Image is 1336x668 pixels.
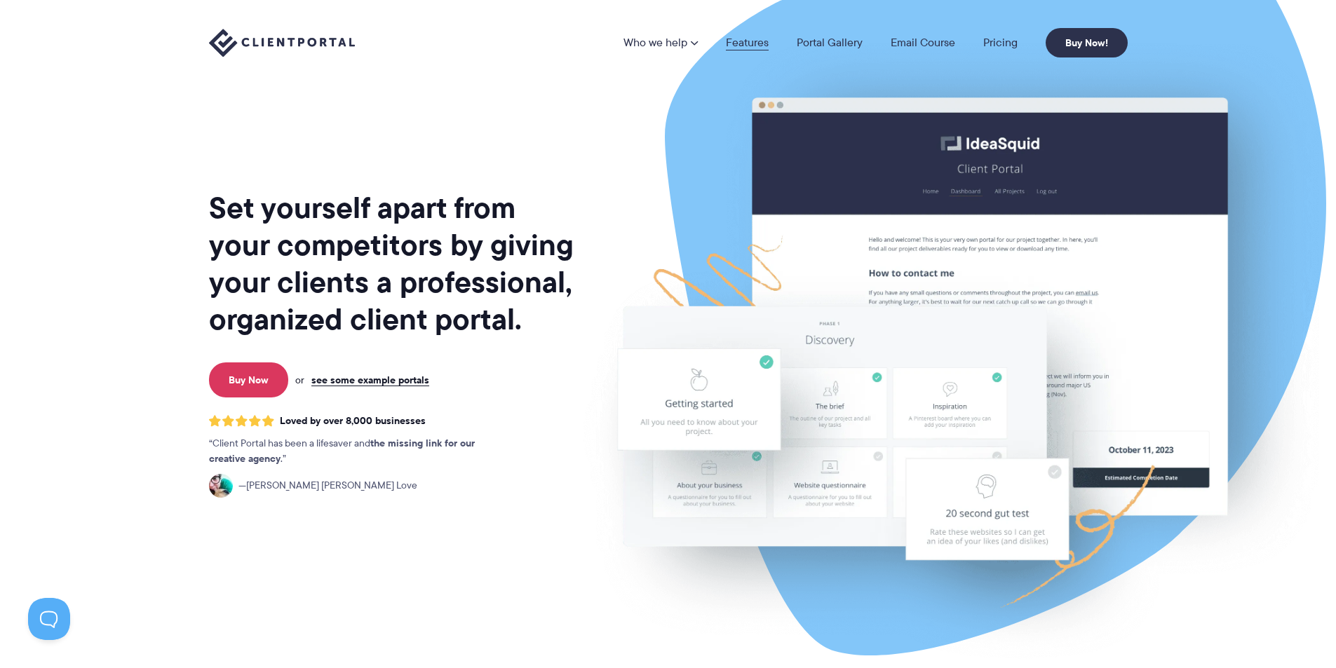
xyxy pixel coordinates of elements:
strong: the missing link for our creative agency [209,435,475,466]
a: Buy Now! [1046,28,1128,57]
span: [PERSON_NAME] [PERSON_NAME] Love [238,478,417,493]
h1: Set yourself apart from your competitors by giving your clients a professional, organized client ... [209,189,576,338]
a: Buy Now [209,362,288,397]
a: Pricing [983,37,1018,48]
a: Portal Gallery [797,37,863,48]
span: Loved by over 8,000 businesses [280,415,426,427]
a: Email Course [891,37,955,48]
a: Who we help [623,37,698,48]
p: Client Portal has been a lifesaver and . [209,436,504,467]
span: or [295,374,304,386]
a: Features [726,37,769,48]
iframe: Toggle Customer Support [28,598,70,640]
a: see some example portals [311,374,429,386]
